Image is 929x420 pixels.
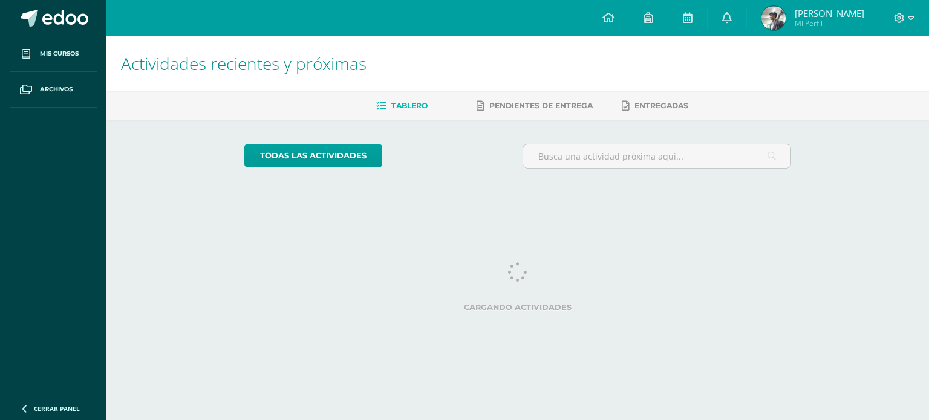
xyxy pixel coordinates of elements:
a: Archivos [10,72,97,108]
span: Pendientes de entrega [489,101,593,110]
a: todas las Actividades [244,144,382,167]
span: Mi Perfil [795,18,864,28]
input: Busca una actividad próxima aquí... [523,144,791,168]
span: [PERSON_NAME] [795,7,864,19]
span: Cerrar panel [34,404,80,413]
a: Tablero [376,96,428,115]
span: Tablero [391,101,428,110]
img: d987e0568cde711c351fa7369cd05195.png [761,6,786,30]
a: Mis cursos [10,36,97,72]
span: Archivos [40,85,73,94]
span: Actividades recientes y próximas [121,52,367,75]
span: Mis cursos [40,49,79,59]
a: Pendientes de entrega [477,96,593,115]
span: Entregadas [634,101,688,110]
a: Entregadas [622,96,688,115]
label: Cargando actividades [244,303,792,312]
